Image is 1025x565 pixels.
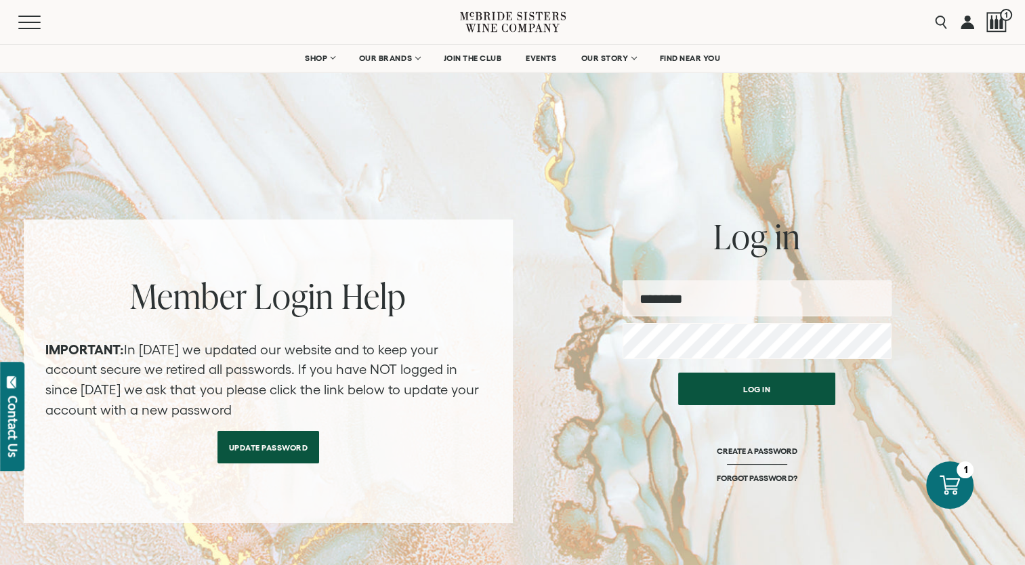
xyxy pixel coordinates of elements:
a: OUR BRANDS [350,45,428,72]
span: JOIN THE CLUB [444,54,502,63]
a: CREATE A PASSWORD [717,446,797,473]
h2: Member Login Help [45,279,491,313]
a: JOIN THE CLUB [435,45,511,72]
a: EVENTS [517,45,565,72]
strong: IMPORTANT: [45,342,124,357]
a: FORGOT PASSWORD? [717,473,797,483]
button: Log in [678,373,835,405]
div: Contact Us [6,396,20,457]
h2: Log in [623,219,892,253]
span: SHOP [305,54,328,63]
span: 1 [1000,9,1012,21]
button: Mobile Menu Trigger [18,16,67,29]
span: OUR BRANDS [359,54,412,63]
p: In [DATE] we updated our website and to keep your account secure we retired all passwords. If you... [45,340,491,420]
span: FIND NEAR YOU [660,54,721,63]
a: Update Password [217,431,320,463]
div: 1 [957,461,974,478]
span: OUR STORY [581,54,628,63]
a: OUR STORY [572,45,644,72]
span: EVENTS [526,54,556,63]
a: SHOP [296,45,343,72]
a: FIND NEAR YOU [651,45,730,72]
